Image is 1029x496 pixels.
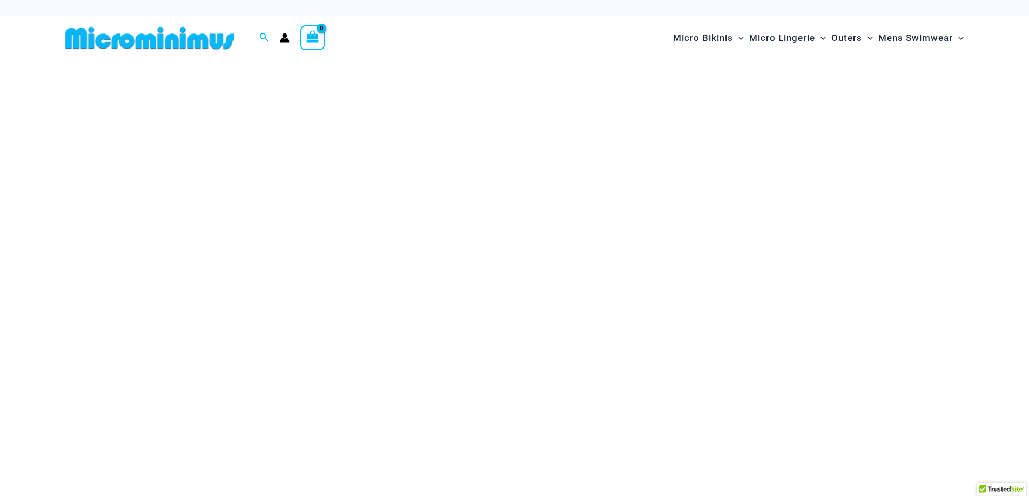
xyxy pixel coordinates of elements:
[673,24,733,52] span: Micro Bikinis
[280,33,290,43] a: Account icon link
[749,24,815,52] span: Micro Lingerie
[746,22,829,55] a: Micro LingerieMenu ToggleMenu Toggle
[831,24,862,52] span: Outers
[670,22,746,55] a: Micro BikinisMenu ToggleMenu Toggle
[300,25,325,50] a: View Shopping Cart, empty
[733,24,744,52] span: Menu Toggle
[61,26,239,50] img: MM SHOP LOGO FLAT
[815,24,826,52] span: Menu Toggle
[669,20,969,56] nav: Site Navigation
[878,24,953,52] span: Mens Swimwear
[829,22,876,55] a: OutersMenu ToggleMenu Toggle
[953,24,964,52] span: Menu Toggle
[876,22,966,55] a: Mens SwimwearMenu ToggleMenu Toggle
[259,31,269,45] a: Search icon link
[862,24,873,52] span: Menu Toggle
